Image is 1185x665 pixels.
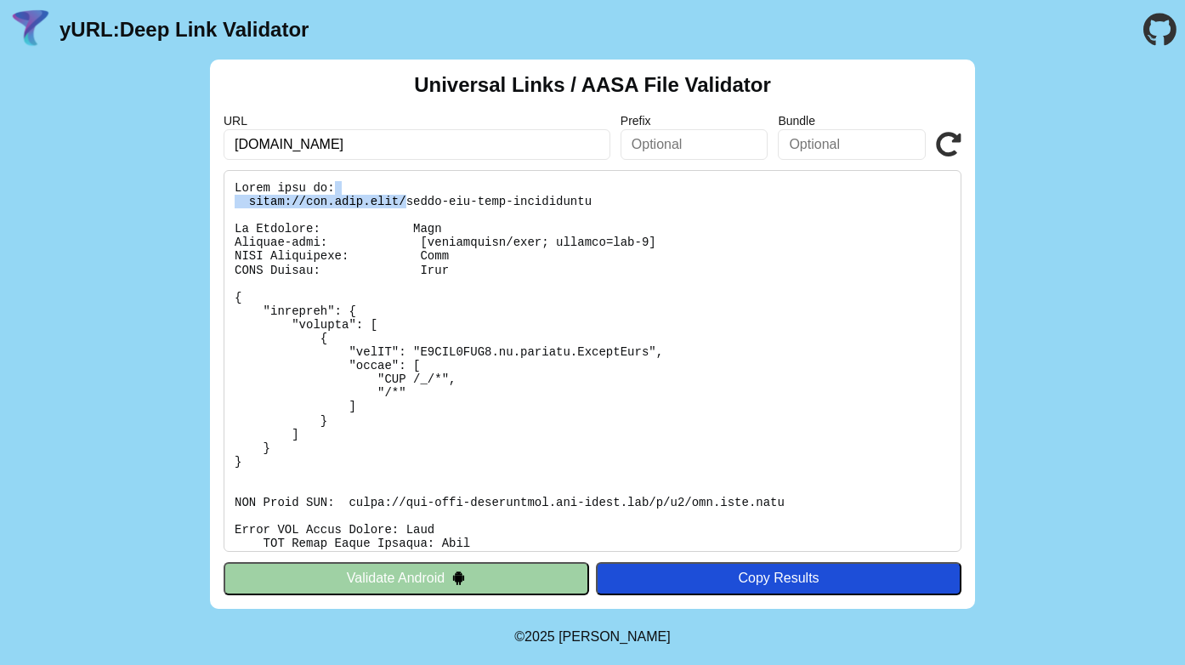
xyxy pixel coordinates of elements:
a: yURL:Deep Link Validator [60,18,309,42]
div: Copy Results [604,571,953,586]
footer: © [514,609,670,665]
button: Copy Results [596,562,961,594]
button: Validate Android [224,562,589,594]
img: droidIcon.svg [451,571,466,585]
label: Bundle [778,114,926,128]
input: Optional [778,129,926,160]
h2: Universal Links / AASA File Validator [414,73,771,97]
input: Optional [621,129,768,160]
input: Required [224,129,610,160]
label: Prefix [621,114,768,128]
a: Michael Ibragimchayev's Personal Site [558,629,671,644]
label: URL [224,114,610,128]
span: 2025 [524,629,555,644]
pre: Lorem ipsu do: sitam://con.adip.elit/seddo-eiu-temp-incididuntu La Etdolore: Magn Aliquae-admi: [... [224,170,961,552]
img: yURL Logo [9,8,53,52]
